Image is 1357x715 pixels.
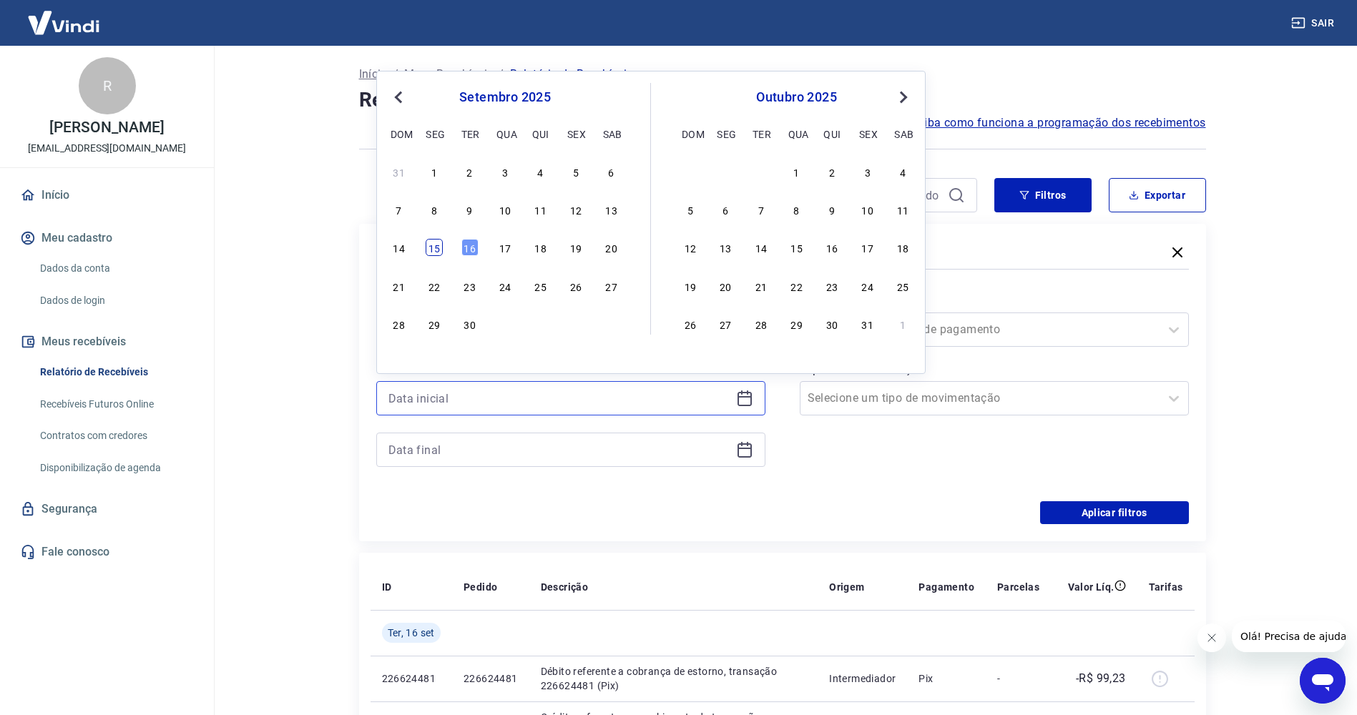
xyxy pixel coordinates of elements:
[567,201,584,218] div: Choose sexta-feira, 12 de setembro de 2025
[359,66,388,83] p: Início
[1068,580,1114,594] p: Valor Líq.
[34,357,197,387] a: Relatório de Recebíveis
[79,57,136,114] div: R
[753,163,770,180] div: Choose terça-feira, 30 de setembro de 2025
[34,453,197,483] a: Disponibilização de agenda
[753,277,770,295] div: Choose terça-feira, 21 de outubro de 2025
[461,239,479,256] div: Choose terça-feira, 16 de setembro de 2025
[859,239,876,256] div: Choose sexta-feira, 17 de outubro de 2025
[532,201,549,218] div: Choose quinta-feira, 11 de setembro de 2025
[426,125,443,142] div: seg
[680,89,913,106] div: outubro 2025
[717,125,734,142] div: seg
[823,201,841,218] div: Choose quinta-feira, 9 de outubro de 2025
[603,163,620,180] div: Choose sábado, 6 de setembro de 2025
[404,66,493,83] a: Meus Recebíveis
[496,163,514,180] div: Choose quarta-feira, 3 de setembro de 2025
[532,163,549,180] div: Choose quinta-feira, 4 de setembro de 2025
[28,141,186,156] p: [EMAIL_ADDRESS][DOMAIN_NAME]
[496,125,514,142] div: qua
[803,292,1186,310] label: Forma de Pagamento
[859,277,876,295] div: Choose sexta-feira, 24 de outubro de 2025
[393,66,398,83] p: /
[682,125,699,142] div: dom
[717,239,734,256] div: Choose segunda-feira, 13 de outubro de 2025
[717,163,734,180] div: Choose segunda-feira, 29 de setembro de 2025
[461,163,479,180] div: Choose terça-feira, 2 de setembro de 2025
[717,315,734,332] div: Choose segunda-feira, 27 de outubro de 2025
[17,536,197,568] a: Fale conosco
[823,163,841,180] div: Choose quinta-feira, 2 de outubro de 2025
[859,163,876,180] div: Choose sexta-feira, 3 de outubro de 2025
[911,114,1206,132] span: Saiba como funciona a programação dos recebimentos
[682,239,699,256] div: Choose domingo, 12 de outubro de 2025
[567,163,584,180] div: Choose sexta-feira, 5 de setembro de 2025
[682,277,699,295] div: Choose domingo, 19 de outubro de 2025
[532,315,549,332] div: Choose quinta-feira, 2 de outubro de 2025
[823,315,841,332] div: Choose quinta-feira, 30 de outubro de 2025
[682,163,699,180] div: Choose domingo, 28 de setembro de 2025
[17,222,197,254] button: Meu cadastro
[388,89,622,106] div: setembro 2025
[496,239,514,256] div: Choose quarta-feira, 17 de setembro de 2025
[788,239,805,256] div: Choose quarta-feira, 15 de outubro de 2025
[788,125,805,142] div: qua
[997,580,1039,594] p: Parcelas
[464,580,497,594] p: Pedido
[532,125,549,142] div: qui
[829,580,864,594] p: Origem
[894,277,911,295] div: Choose sábado, 25 de outubro de 2025
[1076,670,1126,687] p: -R$ 99,23
[803,361,1186,378] label: Tipo de Movimentação
[496,315,514,332] div: Choose quarta-feira, 1 de outubro de 2025
[823,277,841,295] div: Choose quinta-feira, 23 de outubro de 2025
[1149,580,1183,594] p: Tarifas
[532,277,549,295] div: Choose quinta-feira, 25 de setembro de 2025
[17,493,197,525] a: Segurança
[994,178,1092,212] button: Filtros
[461,125,479,142] div: ter
[391,315,408,332] div: Choose domingo, 28 de setembro de 2025
[894,163,911,180] div: Choose sábado, 4 de outubro de 2025
[461,201,479,218] div: Choose terça-feira, 9 de setembro de 2025
[426,163,443,180] div: Choose segunda-feira, 1 de setembro de 2025
[682,315,699,332] div: Choose domingo, 26 de outubro de 2025
[388,439,730,460] input: Data final
[997,671,1039,686] p: -
[391,239,408,256] div: Choose domingo, 14 de setembro de 2025
[541,664,807,693] p: Débito referente a cobrança de estorno, transação 226624481 (Pix)
[464,671,518,686] p: 226624481
[426,277,443,295] div: Choose segunda-feira, 22 de setembro de 2025
[34,421,197,450] a: Contratos com credores
[788,201,805,218] div: Choose quarta-feira, 8 de outubro de 2025
[859,315,876,332] div: Choose sexta-feira, 31 de outubro de 2025
[682,201,699,218] div: Choose domingo, 5 de outubro de 2025
[567,239,584,256] div: Choose sexta-feira, 19 de setembro de 2025
[426,315,443,332] div: Choose segunda-feira, 29 de setembro de 2025
[894,239,911,256] div: Choose sábado, 18 de outubro de 2025
[17,179,197,211] a: Início
[1197,623,1226,652] iframe: Fechar mensagem
[859,201,876,218] div: Choose sexta-feira, 10 de outubro de 2025
[753,239,770,256] div: Choose terça-feira, 14 de outubro de 2025
[567,315,584,332] div: Choose sexta-feira, 3 de outubro de 2025
[717,201,734,218] div: Choose segunda-feira, 6 de outubro de 2025
[391,277,408,295] div: Choose domingo, 21 de setembro de 2025
[918,671,974,686] p: Pix
[823,239,841,256] div: Choose quinta-feira, 16 de outubro de 2025
[34,390,197,419] a: Recebíveis Futuros Online
[717,277,734,295] div: Choose segunda-feira, 20 de outubro de 2025
[391,201,408,218] div: Choose domingo, 7 de setembro de 2025
[382,671,441,686] p: 226624481
[17,1,110,44] img: Vindi
[391,125,408,142] div: dom
[680,161,913,334] div: month 2025-10
[753,125,770,142] div: ter
[532,239,549,256] div: Choose quinta-feira, 18 de setembro de 2025
[895,89,912,106] button: Next Month
[461,315,479,332] div: Choose terça-feira, 30 de setembro de 2025
[894,201,911,218] div: Choose sábado, 11 de outubro de 2025
[567,125,584,142] div: sex
[918,580,974,594] p: Pagamento
[496,277,514,295] div: Choose quarta-feira, 24 de setembro de 2025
